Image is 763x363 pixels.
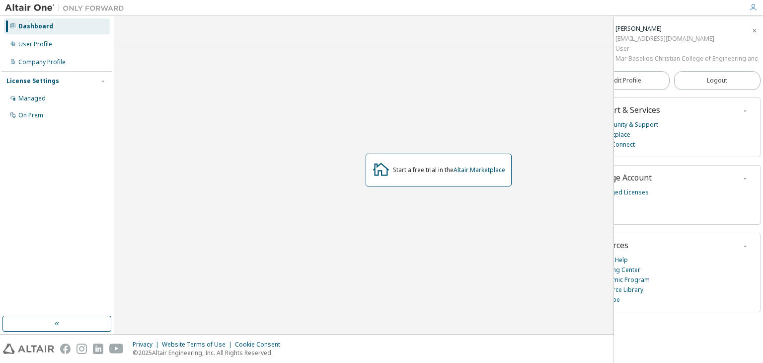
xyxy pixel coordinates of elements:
img: facebook.svg [60,344,71,354]
a: Altair Marketplace [454,166,505,174]
span: Edit Profile [611,77,641,85]
a: Academic Program [595,275,650,285]
div: On Prem [18,111,43,119]
div: Start a free trial in the [393,166,505,174]
img: Altair One [5,3,129,13]
img: youtube.svg [109,344,124,354]
span: Logout [707,76,727,86]
div: [EMAIL_ADDRESS][DOMAIN_NAME] [615,34,758,44]
div: License Settings [6,77,59,85]
a: Learning Center [595,265,640,275]
div: Managed [18,94,46,102]
div: Website Terms of Use [162,341,235,349]
img: instagram.svg [76,344,87,354]
a: Managed Licenses [595,187,649,197]
div: Mar Baselios Christian College of Engineering and Technology [615,54,758,64]
div: Kenitta Anna Koshy [615,24,758,34]
button: Logout [674,71,761,90]
a: Altair Connect [595,140,635,150]
a: Edit Profile [583,71,670,90]
img: altair_logo.svg [3,344,54,354]
div: User Profile [18,40,52,48]
a: Resource Library [595,285,643,295]
span: Manage Account [590,172,652,183]
p: © 2025 Altair Engineering, Inc. All Rights Reserved. [133,349,286,357]
img: linkedin.svg [93,344,103,354]
div: User [615,44,758,54]
div: Company Profile [18,58,66,66]
span: Support & Services [590,104,660,115]
div: Privacy [133,341,162,349]
a: Community & Support [595,120,658,130]
div: Dashboard [18,22,53,30]
div: Cookie Consent [235,341,286,349]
